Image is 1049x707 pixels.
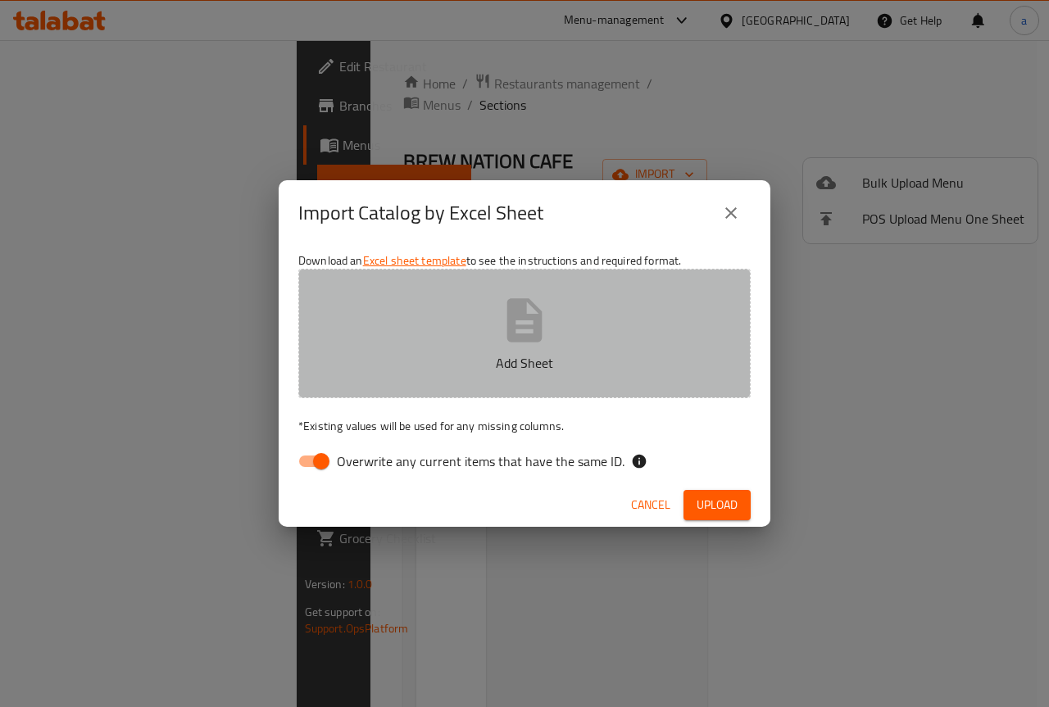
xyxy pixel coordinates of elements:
button: Cancel [624,490,677,520]
span: Upload [697,495,738,515]
span: Overwrite any current items that have the same ID. [337,451,624,471]
button: close [711,193,751,233]
span: Cancel [631,495,670,515]
p: Existing values will be used for any missing columns. [298,418,751,434]
button: Add Sheet [298,269,751,398]
div: Download an to see the instructions and required format. [279,246,770,483]
svg: If the overwrite option isn't selected, then the items that match an existing ID will be ignored ... [631,453,647,469]
h2: Import Catalog by Excel Sheet [298,200,543,226]
p: Add Sheet [324,353,725,373]
a: Excel sheet template [363,250,466,271]
button: Upload [683,490,751,520]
